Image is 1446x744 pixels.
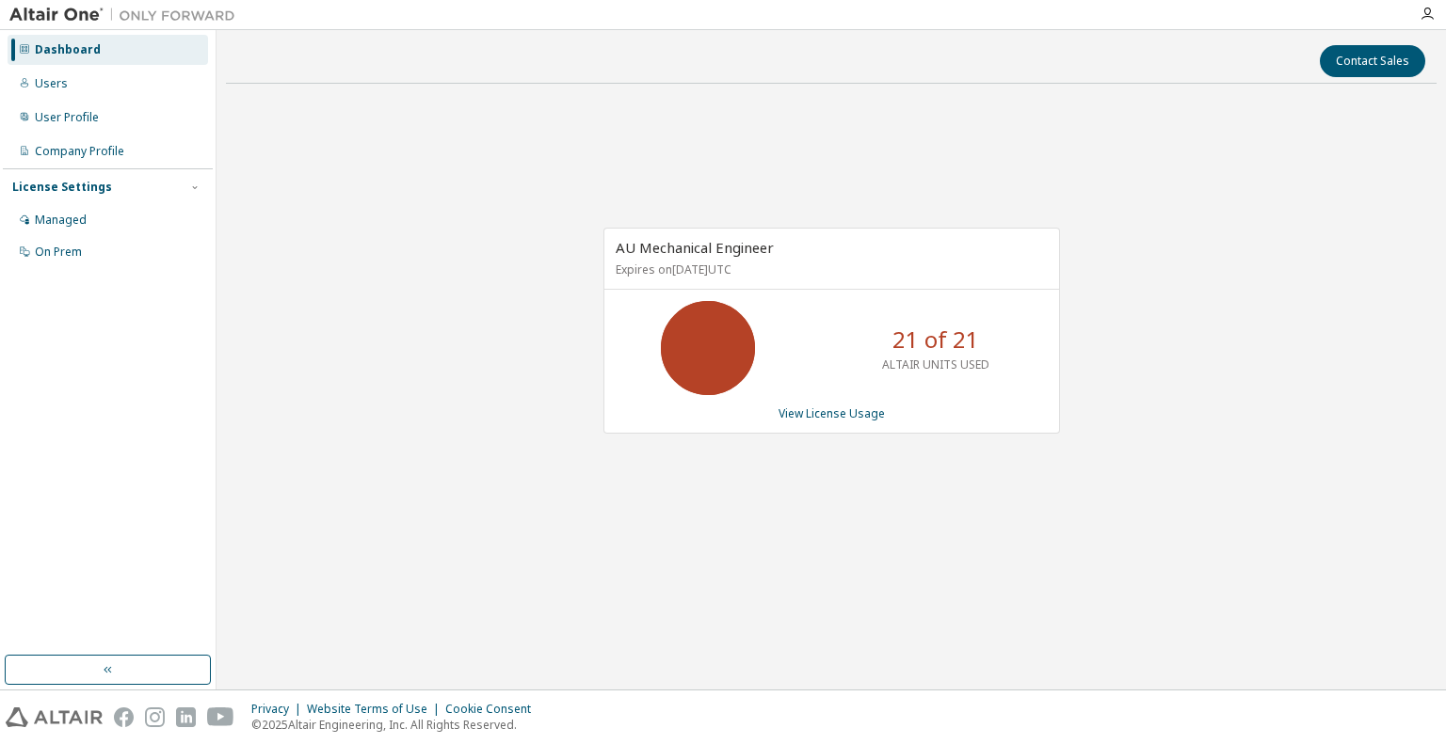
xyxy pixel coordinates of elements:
div: Privacy [251,702,307,717]
div: Website Terms of Use [307,702,445,717]
div: Dashboard [35,42,101,57]
img: youtube.svg [207,707,234,727]
img: altair_logo.svg [6,707,103,727]
img: Altair One [9,6,245,24]
img: facebook.svg [114,707,134,727]
div: Managed [35,213,87,228]
div: Company Profile [35,144,124,159]
div: User Profile [35,110,99,125]
img: instagram.svg [145,707,165,727]
p: 21 of 21 [892,324,979,356]
a: View License Usage [779,405,885,421]
div: Users [35,76,68,91]
button: Contact Sales [1320,45,1425,77]
img: linkedin.svg [176,707,196,727]
div: Cookie Consent [445,702,542,717]
p: Expires on [DATE] UTC [616,261,1043,277]
div: On Prem [35,245,82,260]
p: ALTAIR UNITS USED [882,356,989,372]
span: AU Mechanical Engineer [616,238,774,257]
div: License Settings [12,180,112,195]
p: © 2025 Altair Engineering, Inc. All Rights Reserved. [251,717,542,733]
